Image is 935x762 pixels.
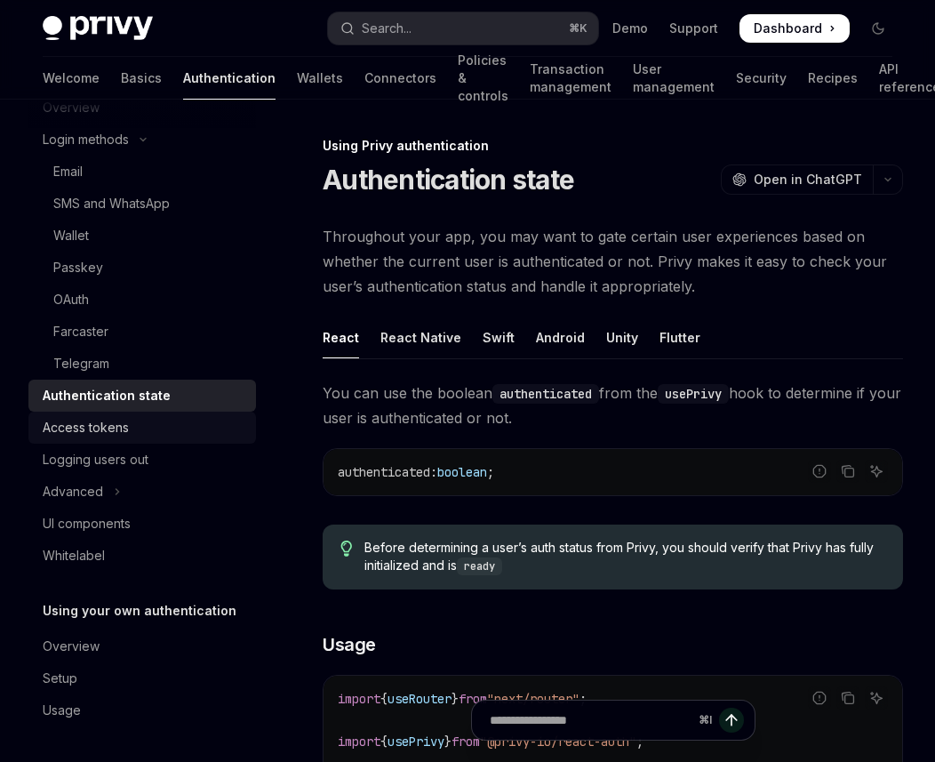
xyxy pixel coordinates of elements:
div: Telegram [53,353,109,374]
a: Overview [28,630,256,662]
code: ready [457,557,502,575]
span: : [430,464,437,480]
div: Using Privy authentication [323,137,903,155]
a: User management [633,57,715,100]
span: useRouter [388,691,452,707]
a: Passkey [28,252,256,284]
span: Usage [323,632,376,657]
div: Overview [43,636,100,657]
div: Flutter [659,317,700,358]
div: Logging users out [43,449,148,470]
a: Authentication state [28,380,256,412]
div: SMS and WhatsApp [53,193,170,214]
a: Demo [612,20,648,37]
a: Wallet [28,220,256,252]
a: Transaction management [530,57,611,100]
div: React [323,317,359,358]
span: You can use the boolean from the hook to determine if your user is authenticated or not. [323,381,903,430]
div: Whitelabel [43,545,105,566]
div: React Native [380,317,461,358]
button: Send message [719,708,744,733]
span: ; [487,464,494,480]
span: import [338,691,380,707]
a: Security [736,57,787,100]
svg: Tip [340,541,353,557]
div: Usage [43,700,81,721]
div: Unity [606,317,638,358]
div: Passkey [53,257,103,278]
a: Whitelabel [28,540,256,572]
div: Swift [483,317,515,358]
h5: Using your own authentication [43,600,236,622]
div: Authentication state [43,385,171,406]
code: usePrivy [658,384,729,404]
div: Access tokens [43,417,129,438]
span: } [452,691,459,707]
img: dark logo [43,16,153,41]
button: Copy the contents from the code block [836,686,859,710]
span: "next/router" [487,691,579,707]
button: Ask AI [865,460,888,483]
a: Dashboard [739,14,850,43]
span: Before determining a user’s auth status from Privy, you should verify that Privy has fully initia... [364,539,885,575]
div: Search... [362,18,412,39]
a: Setup [28,662,256,694]
div: OAuth [53,289,89,310]
div: Advanced [43,481,103,502]
a: Wallets [297,57,343,100]
span: Open in ChatGPT [754,171,862,188]
a: Support [669,20,718,37]
a: Connectors [364,57,436,100]
a: UI components [28,508,256,540]
a: SMS and WhatsApp [28,188,256,220]
a: Authentication [183,57,276,100]
button: Toggle Login methods section [28,124,256,156]
div: Login methods [43,129,129,150]
h1: Authentication state [323,164,574,196]
a: Access tokens [28,412,256,444]
div: Android [536,317,585,358]
button: Report incorrect code [808,460,831,483]
button: Open search [328,12,599,44]
a: Telegram [28,348,256,380]
div: Farcaster [53,321,108,342]
a: Logging users out [28,444,256,476]
input: Ask a question... [490,701,691,740]
button: Ask AI [865,686,888,710]
a: Usage [28,694,256,726]
span: boolean [437,464,487,480]
a: Farcaster [28,316,256,348]
div: Email [53,161,83,182]
button: Toggle Advanced section [28,476,256,508]
button: Report incorrect code [808,686,831,710]
button: Copy the contents from the code block [836,460,859,483]
a: Welcome [43,57,100,100]
a: Policies & controls [458,57,508,100]
div: Wallet [53,225,89,246]
span: ; [579,691,587,707]
button: Toggle dark mode [864,14,892,43]
a: Email [28,156,256,188]
a: Recipes [808,57,858,100]
span: { [380,691,388,707]
div: Setup [43,668,77,689]
span: Dashboard [754,20,822,37]
a: Basics [121,57,162,100]
span: Throughout your app, you may want to gate certain user experiences based on whether the current u... [323,224,903,299]
span: ⌘ K [569,21,587,36]
button: Open in ChatGPT [721,164,873,195]
code: authenticated [492,384,599,404]
a: OAuth [28,284,256,316]
div: UI components [43,513,131,534]
span: authenticated [338,464,430,480]
span: from [459,691,487,707]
